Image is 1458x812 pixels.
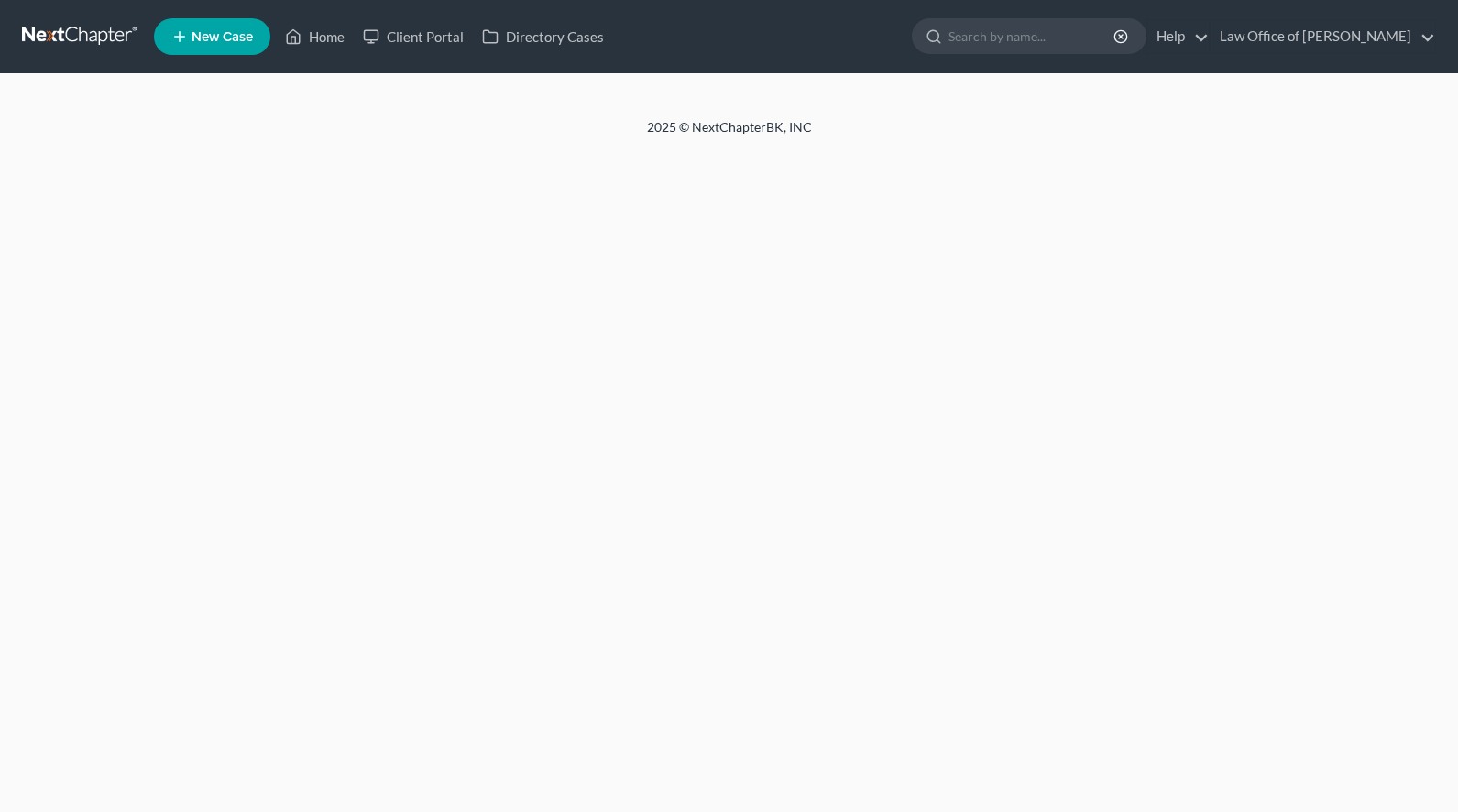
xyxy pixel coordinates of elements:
div: 2025 © NextChapterBK, INC [207,118,1252,151]
input: Search by name... [948,19,1116,53]
span: New Case [192,30,253,44]
a: Client Portal [354,20,473,53]
a: Home [276,20,354,53]
a: Help [1147,20,1209,53]
a: Law Office of [PERSON_NAME] [1211,20,1435,53]
a: Directory Cases [473,20,613,53]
